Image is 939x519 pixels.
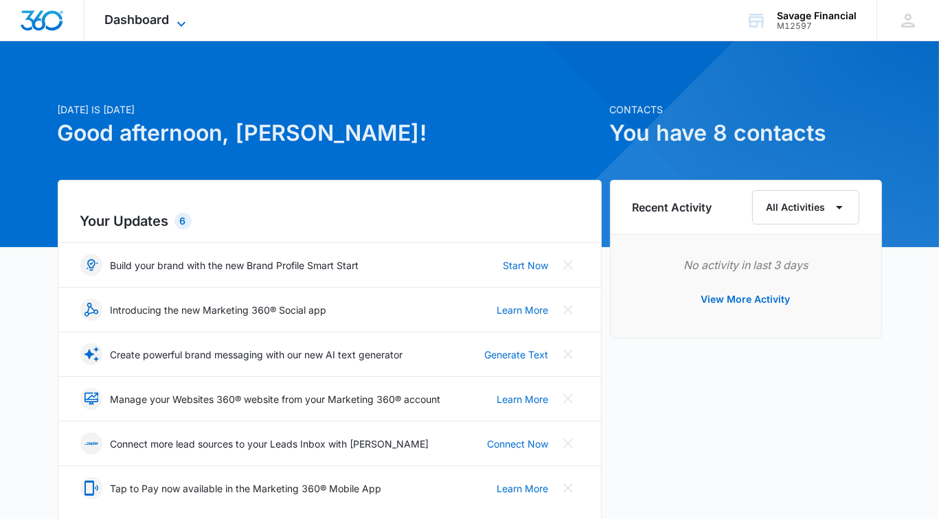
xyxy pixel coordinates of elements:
h6: Recent Activity [633,199,712,216]
button: Close [557,477,579,499]
button: Close [557,299,579,321]
p: No activity in last 3 days [633,257,859,273]
p: Create powerful brand messaging with our new AI text generator [111,347,403,362]
button: All Activities [752,190,859,224]
h1: You have 8 contacts [610,117,882,150]
div: account id [777,21,857,31]
p: Manage your Websites 360® website from your Marketing 360® account [111,392,441,406]
button: Close [557,343,579,365]
a: Connect Now [488,437,549,451]
a: Start Now [504,258,549,273]
p: Build your brand with the new Brand Profile Smart Start [111,258,359,273]
h2: Your Updates [80,211,579,231]
div: 6 [174,213,192,229]
h1: Good afternoon, [PERSON_NAME]! [58,117,602,150]
p: [DATE] is [DATE] [58,102,602,117]
a: Generate Text [485,347,549,362]
p: Contacts [610,102,882,117]
button: Close [557,388,579,410]
p: Tap to Pay now available in the Marketing 360® Mobile App [111,481,382,496]
button: View More Activity [688,283,804,316]
a: Learn More [497,392,549,406]
a: Learn More [497,481,549,496]
a: Learn More [497,303,549,317]
p: Introducing the new Marketing 360® Social app [111,303,327,317]
div: account name [777,10,857,21]
button: Close [557,432,579,454]
p: Connect more lead sources to your Leads Inbox with [PERSON_NAME] [111,437,429,451]
button: Close [557,254,579,276]
span: Dashboard [105,12,170,27]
